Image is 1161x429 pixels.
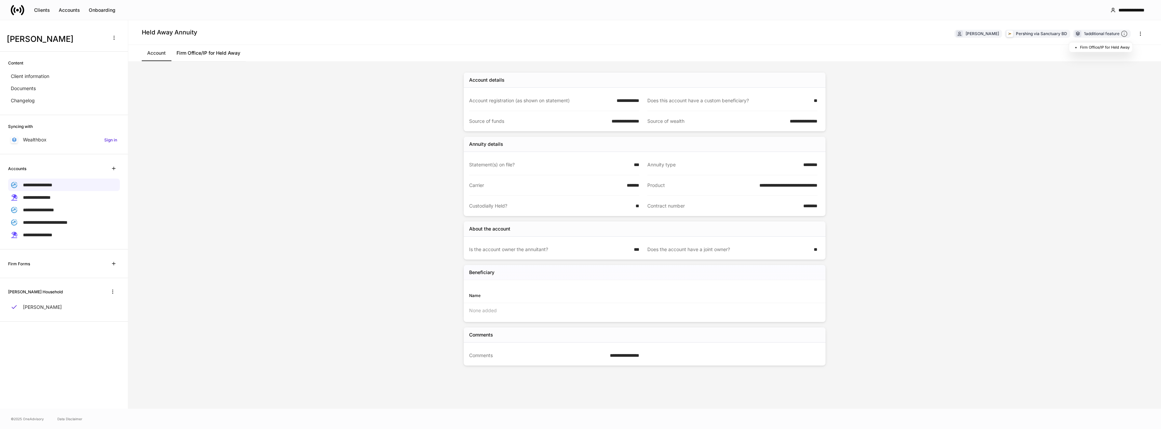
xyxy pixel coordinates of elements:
[8,134,120,146] a: WealthboxSign in
[8,82,120,95] a: Documents
[469,246,630,253] div: Is the account owner the annuitant?
[34,8,50,12] div: Clients
[8,301,120,313] a: [PERSON_NAME]
[469,269,494,276] h5: Beneficiary
[89,8,115,12] div: Onboarding
[469,161,630,168] div: Statement(s) on file?
[84,5,120,16] button: Onboarding
[104,137,117,143] h6: Sign in
[469,352,606,359] div: Comments
[469,141,503,148] div: Annuity details
[11,85,36,92] p: Documents
[647,97,810,104] div: Does this account have a custom beneficiary?
[469,203,631,209] div: Custodially Held?
[7,34,104,45] h3: [PERSON_NAME]
[8,95,120,107] a: Changelog
[23,136,47,143] p: Wealthbox
[469,182,623,189] div: Carrier
[54,5,84,16] button: Accounts
[57,416,82,422] a: Data Disclaimer
[23,304,62,311] p: [PERSON_NAME]
[30,5,54,16] button: Clients
[11,97,35,104] p: Changelog
[647,203,799,209] div: Contract number
[11,73,49,80] p: Client information
[8,165,26,172] h6: Accounts
[469,77,505,83] div: Account details
[142,45,171,61] a: Account
[59,8,80,12] div: Accounts
[647,246,810,253] div: Does the account have a joint owner?
[469,118,607,125] div: Source of funds
[966,30,999,37] div: [PERSON_NAME]
[469,225,510,232] div: About the account
[1016,30,1067,37] div: Pershing via Sanctuary BD
[647,182,755,189] div: Product
[647,161,799,168] div: Annuity type
[142,28,197,36] h4: Held Away Annuity
[8,123,33,130] h6: Syncing with
[469,97,613,104] div: Account registration (as shown on statement)
[8,70,120,82] a: Client information
[171,45,246,61] a: Firm Office/IP for Held Away
[8,289,63,295] h6: [PERSON_NAME] Household
[464,303,826,318] div: None added
[647,118,786,125] div: Source of wealth
[11,416,44,422] span: © 2025 OneAdvisory
[469,331,493,338] div: Comments
[1080,44,1130,51] li: Firm Office/IP for Held Away
[8,261,30,267] h6: Firm Forms
[1084,30,1128,37] div: 1 additional feature
[469,292,645,299] div: Name
[8,60,23,66] h6: Content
